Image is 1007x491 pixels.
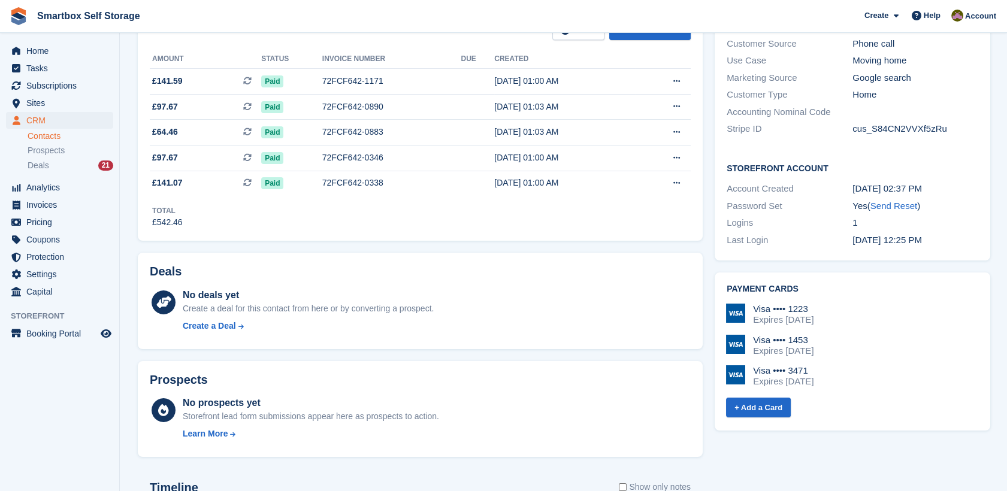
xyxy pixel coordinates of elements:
[6,77,113,94] a: menu
[183,396,439,410] div: No prospects yet
[26,112,98,129] span: CRM
[727,71,852,85] div: Marketing Source
[6,283,113,300] a: menu
[183,302,434,315] div: Create a deal for this contact from here or by converting a prospect.
[753,335,814,345] div: Visa •••• 1453
[727,105,852,119] div: Accounting Nominal Code
[726,304,745,323] img: Visa Logo
[852,37,978,51] div: Phone call
[183,410,439,423] div: Storefront lead form submissions appear here as prospects to action.
[150,50,261,69] th: Amount
[152,216,183,229] div: £542.46
[852,235,922,245] time: 2025-04-17 11:25:56 UTC
[924,10,941,22] span: Help
[852,182,978,196] div: [DATE] 02:37 PM
[183,428,228,440] div: Learn More
[727,234,852,247] div: Last Login
[322,177,461,189] div: 72FCF642-0338
[727,199,852,213] div: Password Set
[322,75,461,87] div: 72FCF642-1171
[26,283,98,300] span: Capital
[727,54,852,68] div: Use Case
[494,177,636,189] div: [DATE] 01:00 AM
[852,71,978,85] div: Google search
[26,179,98,196] span: Analytics
[322,126,461,138] div: 72FCF642-0883
[726,365,745,384] img: Visa Logo
[727,284,978,294] h2: Payment cards
[727,88,852,102] div: Customer Type
[6,266,113,283] a: menu
[494,50,636,69] th: Created
[494,151,636,164] div: [DATE] 01:00 AM
[261,152,283,164] span: Paid
[152,75,183,87] span: £141.59
[150,373,208,387] h2: Prospects
[26,43,98,59] span: Home
[727,162,978,174] h2: Storefront Account
[322,151,461,164] div: 72FCF642-0346
[6,60,113,77] a: menu
[261,75,283,87] span: Paid
[152,126,178,138] span: £64.46
[26,77,98,94] span: Subscriptions
[11,310,119,322] span: Storefront
[6,43,113,59] a: menu
[26,325,98,342] span: Booking Portal
[852,199,978,213] div: Yes
[727,216,852,230] div: Logins
[753,314,814,325] div: Expires [DATE]
[183,288,434,302] div: No deals yet
[753,376,814,387] div: Expires [DATE]
[32,6,145,26] a: Smartbox Self Storage
[152,205,183,216] div: Total
[28,159,113,172] a: Deals 21
[852,88,978,102] div: Home
[26,266,98,283] span: Settings
[28,131,113,142] a: Contacts
[726,335,745,354] img: Visa Logo
[852,122,978,136] div: cus_S84CN2VVXf5zRu
[152,101,178,113] span: £97.67
[261,50,322,69] th: Status
[322,101,461,113] div: 72FCF642-0890
[951,10,963,22] img: Kayleigh Devlin
[26,248,98,265] span: Protection
[6,325,113,342] a: menu
[26,95,98,111] span: Sites
[494,75,636,87] div: [DATE] 01:00 AM
[753,365,814,376] div: Visa •••• 3471
[26,196,98,213] span: Invoices
[867,201,920,211] span: ( )
[26,214,98,231] span: Pricing
[98,160,113,171] div: 21
[727,122,852,136] div: Stripe ID
[152,151,178,164] span: £97.67
[28,160,49,171] span: Deals
[183,320,236,332] div: Create a Deal
[494,126,636,138] div: [DATE] 01:03 AM
[461,50,494,69] th: Due
[183,320,434,332] a: Create a Deal
[6,112,113,129] a: menu
[870,201,917,211] a: Send Reset
[28,145,65,156] span: Prospects
[261,177,283,189] span: Paid
[261,126,283,138] span: Paid
[6,196,113,213] a: menu
[28,144,113,157] a: Prospects
[10,7,28,25] img: stora-icon-8386f47178a22dfd0bd8f6a31ec36ba5ce8667c1dd55bd0f319d3a0aa187defe.svg
[726,398,791,417] a: + Add a Card
[6,95,113,111] a: menu
[26,231,98,248] span: Coupons
[6,248,113,265] a: menu
[6,231,113,248] a: menu
[864,10,888,22] span: Create
[99,326,113,341] a: Preview store
[152,177,183,189] span: £141.07
[6,179,113,196] a: menu
[753,304,814,314] div: Visa •••• 1223
[6,214,113,231] a: menu
[753,345,814,356] div: Expires [DATE]
[852,54,978,68] div: Moving home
